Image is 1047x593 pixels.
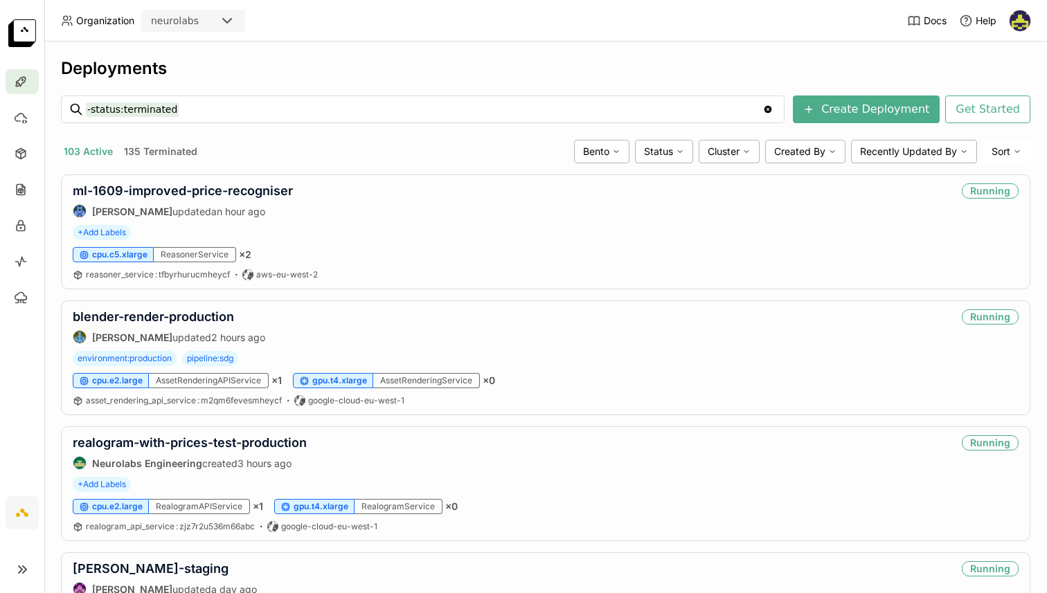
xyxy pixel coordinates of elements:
[294,501,348,512] span: gpu.t4.xlarge
[924,15,947,27] span: Docs
[211,206,265,217] span: an hour ago
[92,206,172,217] strong: [PERSON_NAME]
[86,395,282,405] span: asset_rendering_api_service m2qm6fevesmheycf
[61,58,1030,79] div: Deployments
[483,374,495,387] span: × 0
[635,140,693,163] div: Status
[76,15,134,27] span: Organization
[121,143,200,161] button: 135 Terminated
[574,140,629,163] div: Bento
[73,561,229,576] a: [PERSON_NAME]-staging
[92,375,143,386] span: cpu.e2.large
[312,375,367,386] span: gpu.t4.xlarge
[155,269,157,280] span: :
[959,14,996,28] div: Help
[86,521,255,531] span: realogram_api_service zjz7r2u536m66abc
[182,351,238,366] span: pipeline:sdg
[962,435,1019,450] div: Running
[992,145,1010,158] span: Sort
[355,499,442,514] div: RealogramService
[239,248,251,261] span: × 2
[445,500,458,513] span: × 0
[197,395,199,405] span: :
[774,145,825,158] span: Created By
[73,456,307,470] div: created
[308,395,404,406] span: google-cloud-eu-west-1
[765,140,845,163] div: Created By
[73,225,131,240] span: +Add Labels
[86,395,282,406] a: asset_rendering_api_service:m2qm6fevesmheycf
[373,373,480,388] div: AssetRenderingService
[253,500,263,513] span: × 1
[644,145,673,158] span: Status
[149,373,269,388] div: AssetRenderingAPIService
[73,435,307,450] a: realogram-with-prices-test-production
[962,561,1019,576] div: Running
[945,95,1030,123] button: Get Started
[851,140,977,163] div: Recently Updated By
[86,521,255,532] a: realogram_api_service:zjz7r2u536m66abc
[73,457,86,469] img: Neurolabs Engineering
[73,204,293,218] div: updated
[762,104,773,115] svg: Clear value
[983,140,1030,163] div: Sort
[860,145,957,158] span: Recently Updated By
[962,309,1019,325] div: Running
[256,269,318,280] span: aws-eu-west-2
[92,249,147,260] span: cpu.c5.xlarge
[151,14,199,28] div: neurolabs
[73,351,177,366] span: environment:production
[86,98,762,120] input: Search
[61,143,116,161] button: 103 Active
[73,205,86,217] img: Paul Pop
[154,247,236,262] div: ReasonerService
[73,331,86,343] img: Flaviu Sămărghițan
[86,269,230,280] span: reasoner_service tfbyrhurucmheycf
[708,145,740,158] span: Cluster
[1010,10,1030,31] img: Farouk Ghallabi
[200,15,202,28] input: Selected neurolabs.
[583,145,609,158] span: Bento
[281,521,377,532] span: google-cloud-eu-west-1
[699,140,760,163] div: Cluster
[793,95,940,123] button: Create Deployment
[149,499,250,514] div: RealogramAPIService
[176,521,178,531] span: :
[976,15,996,27] span: Help
[92,501,143,512] span: cpu.e2.large
[86,269,230,280] a: reasoner_service:tfbyrhurucmheycf
[92,457,202,469] strong: Neurolabs Engineering
[73,183,293,198] a: ml-1609-improved-price-recogniser
[907,14,947,28] a: Docs
[73,309,234,324] a: blender-render-production
[211,331,265,343] span: 2 hours ago
[73,477,131,492] span: +Add Labels
[8,19,36,47] img: logo
[92,331,172,343] strong: [PERSON_NAME]
[73,330,265,344] div: updated
[271,374,282,387] span: × 1
[962,183,1019,199] div: Running
[238,457,292,469] span: 3 hours ago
